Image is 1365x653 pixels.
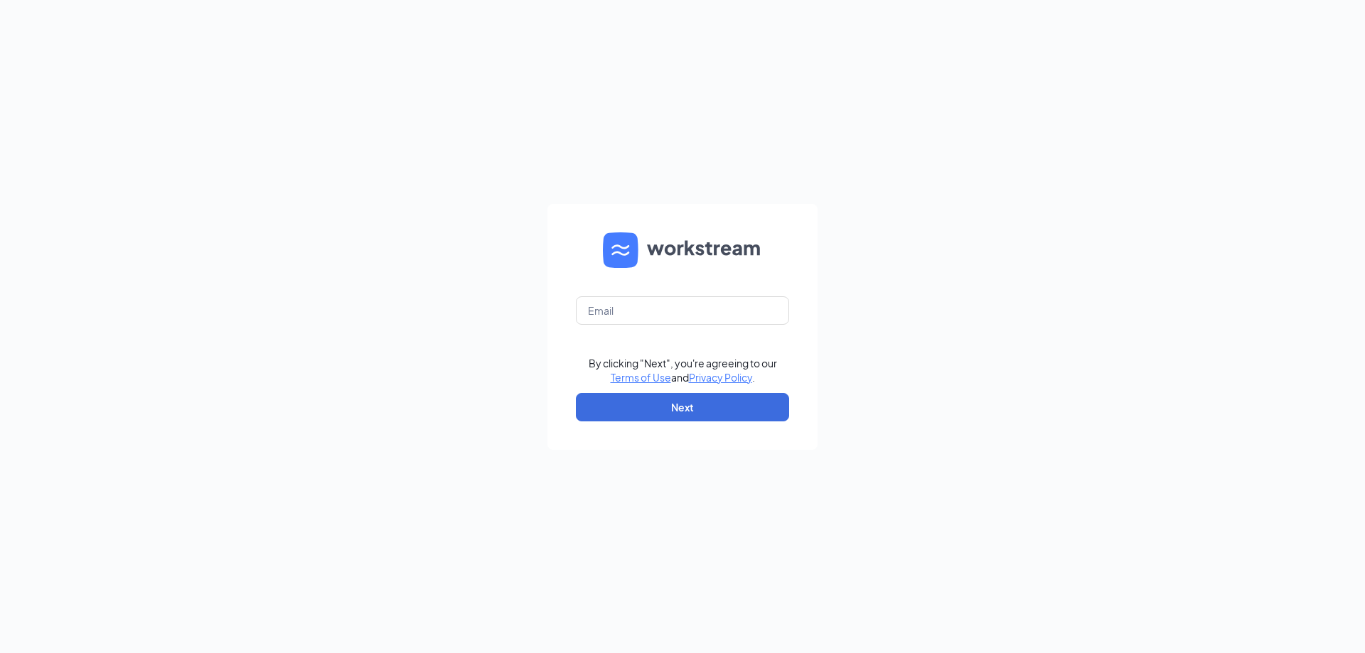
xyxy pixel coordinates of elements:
button: Next [576,393,789,421]
input: Email [576,296,789,325]
img: WS logo and Workstream text [603,232,762,268]
a: Terms of Use [611,371,671,384]
a: Privacy Policy [689,371,752,384]
div: By clicking "Next", you're agreeing to our and . [589,356,777,384]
